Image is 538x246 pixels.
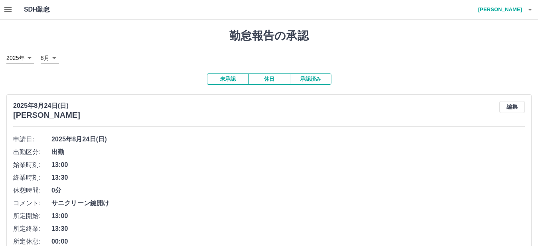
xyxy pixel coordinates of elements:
[51,160,525,170] span: 13:00
[13,147,51,157] span: 出勤区分:
[13,224,51,234] span: 所定終業:
[41,52,59,64] div: 8月
[13,211,51,221] span: 所定開始:
[6,29,532,43] h1: 勤怠報告の承認
[51,147,525,157] span: 出勤
[13,101,80,111] p: 2025年8月24日(日)
[13,111,80,120] h3: [PERSON_NAME]
[51,173,525,183] span: 13:30
[51,135,525,144] span: 2025年8月24日(日)
[13,186,51,195] span: 休憩時間:
[51,211,525,221] span: 13:00
[6,52,34,64] div: 2025年
[51,186,525,195] span: 0分
[248,73,290,85] button: 休日
[207,73,248,85] button: 未承認
[51,224,525,234] span: 13:30
[13,198,51,208] span: コメント:
[290,73,331,85] button: 承認済み
[51,198,525,208] span: サニクリーン鍵開け
[13,160,51,170] span: 始業時刻:
[13,173,51,183] span: 終業時刻:
[499,101,525,113] button: 編集
[13,135,51,144] span: 申請日:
